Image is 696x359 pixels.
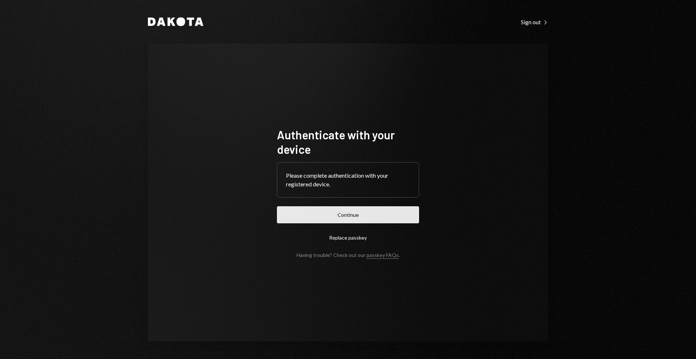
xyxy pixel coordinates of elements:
[277,206,419,223] button: Continue
[277,229,419,246] button: Replace passkey
[521,18,548,26] a: Sign out
[366,252,399,259] a: passkey FAQs
[277,127,419,156] h1: Authenticate with your device
[286,171,410,189] div: Please complete authentication with your registered device.
[297,252,400,258] div: Having trouble? Check out our .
